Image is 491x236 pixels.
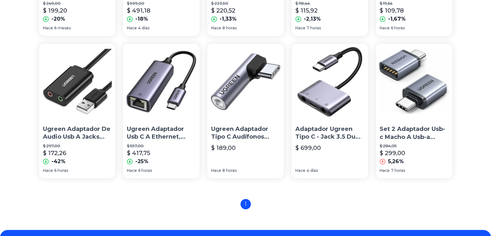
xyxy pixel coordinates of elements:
a: Ugreen Adaptador Tipo C Audífonos Jack 3.5mm En Angulo 90°Ugreen Adaptador Tipo C Audífonos Jack ... [207,44,284,178]
img: Adaptador Ugreen Tipo C - Jack 3.5 Dual + Carga 60w Chip Dac [292,44,368,120]
p: Ugreen Adaptador De Audio Usb A Jacks 3.5mm Audio Y Microfon [43,125,112,141]
span: Hace [295,168,305,173]
p: 5,26% [388,158,404,165]
span: Hace [127,168,137,173]
img: Set 2 Adaptador Usb-c Macho A Usb-a Hembra Ugreen [376,44,452,120]
p: $ 557,00 [127,143,196,149]
p: $ 417,75 [127,149,150,158]
span: Hace [380,168,390,173]
span: 8 horas [222,168,237,173]
p: $ 118,44 [295,1,364,6]
span: 8 horas [222,25,237,31]
p: $ 115,92 [295,6,318,15]
img: Ugreen Adaptador De Audio Usb A Jacks 3.5mm Audio Y Microfon [39,44,116,120]
p: $ 199,20 [43,6,67,15]
p: $ 284,05 [380,143,448,149]
p: $ 249,00 [43,1,112,6]
p: $ 220,52 [211,6,235,15]
a: Adaptador Ugreen Tipo C - Jack 3.5 Dual + Carga 60w Chip DacAdaptador Ugreen Tipo C - Jack 3.5 Du... [292,44,368,178]
span: Hace [43,25,53,31]
p: $ 172,26 [43,149,66,158]
p: -42% [51,158,66,165]
p: $ 599,00 [127,1,196,6]
span: Hace [380,25,390,31]
p: -1,33% [220,15,237,23]
p: $ 297,00 [43,143,112,149]
img: Ugreen Adaptador Usb C A Ethernet, Gigabit 1000mbps [123,44,199,120]
a: Set 2 Adaptador Usb-c Macho A Usb-a Hembra UgreenSet 2 Adaptador Usb-c Macho A Usb-a Hembra Ugree... [376,44,452,178]
span: Hace [211,168,221,173]
span: 6 horas [54,168,68,173]
p: $ 491,18 [127,6,150,15]
p: -2,13% [304,15,321,23]
p: -25% [135,158,148,165]
p: $ 223,50 [211,1,280,6]
p: -20% [51,15,65,23]
a: Ugreen Adaptador Usb C A Ethernet, Gigabit 1000mbpsUgreen Adaptador Usb C A Ethernet, Gigabit 100... [123,44,199,178]
p: -18% [135,15,148,23]
span: 4 días [138,25,149,31]
span: Hace [211,25,221,31]
p: $ 299,00 [380,149,405,158]
p: $ 111,64 [380,1,448,6]
p: Ugreen Adaptador Usb C A Ethernet, Gigabit 1000mbps [127,125,196,141]
span: 6 horas [138,168,152,173]
span: Hace [43,168,53,173]
p: $ 109,78 [380,6,404,15]
p: $ 699,00 [295,143,321,152]
p: Ugreen Adaptador Tipo C Audífonos Jack 3.5mm En [PERSON_NAME] 90° [211,125,280,141]
span: Hace [295,25,305,31]
span: Hace [127,25,137,31]
span: 6 horas [391,25,405,31]
span: 7 horas [391,168,405,173]
span: 4 días [307,168,318,173]
img: Ugreen Adaptador Tipo C Audífonos Jack 3.5mm En Angulo 90° [207,44,284,120]
p: Adaptador Ugreen Tipo C - Jack 3.5 Dual + Carga 60w Chip Dac [295,125,364,141]
span: 7 horas [307,25,321,31]
p: -1,67% [388,15,406,23]
span: 6 meses [54,25,71,31]
a: Ugreen Adaptador De Audio Usb A Jacks 3.5mm Audio Y MicrofonUgreen Adaptador De Audio Usb A Jacks... [39,44,116,178]
p: Set 2 Adaptador Usb-c Macho A Usb-a Hembra Ugreen [380,125,448,141]
p: $ 189,00 [211,143,236,152]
